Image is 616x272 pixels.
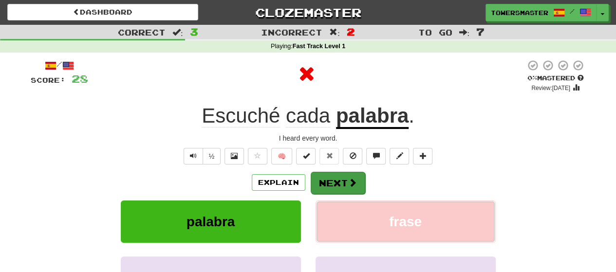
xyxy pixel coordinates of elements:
[316,200,496,243] button: frase
[213,4,404,21] a: Clozemaster
[476,26,485,37] span: 7
[293,43,346,50] strong: Fast Track Level 1
[343,148,362,164] button: Ignore sentence (alt+i)
[366,148,386,164] button: Discuss sentence (alt+u)
[413,148,432,164] button: Add to collection (alt+a)
[418,27,452,37] span: To go
[531,85,570,91] small: Review: [DATE]
[525,74,586,83] div: Mastered
[319,148,339,164] button: Reset to 0% Mastered (alt+r)
[271,148,292,164] button: 🧠
[389,214,422,229] span: frase
[311,172,365,194] button: Next
[252,174,305,191] button: Explain
[118,27,166,37] span: Correct
[190,26,198,37] span: 3
[329,28,340,36] span: :
[187,214,235,229] span: palabra
[248,148,267,164] button: Favorite sentence (alt+f)
[459,28,469,36] span: :
[172,28,183,36] span: :
[485,4,597,21] a: towersmaster /
[184,148,203,164] button: Play sentence audio (ctl+space)
[409,104,414,127] span: .
[347,26,355,37] span: 2
[202,104,280,127] span: Escuché
[182,148,221,164] div: Text-to-speech controls
[390,148,409,164] button: Edit sentence (alt+d)
[261,27,322,37] span: Incorrect
[527,74,537,82] span: 0 %
[31,76,66,84] span: Score:
[570,8,575,15] span: /
[224,148,244,164] button: Show image (alt+x)
[7,4,198,20] a: Dashboard
[336,104,409,129] u: palabra
[121,200,301,243] button: palabra
[31,59,88,72] div: /
[203,148,221,164] button: ½
[491,8,548,17] span: towersmaster
[72,73,88,85] span: 28
[296,148,316,164] button: Set this sentence to 100% Mastered (alt+m)
[286,104,330,127] span: cada
[31,133,586,143] div: I heard every word.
